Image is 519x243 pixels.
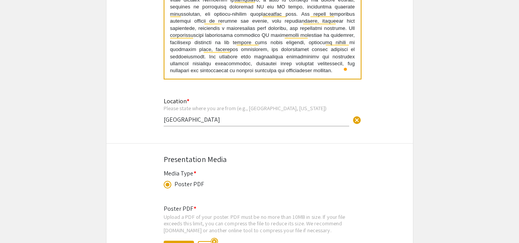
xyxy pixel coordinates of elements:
[164,213,356,234] div: Upload a PDF of your poster. PDF must be no more than 10MB in size. If your file exceeds this lim...
[349,112,365,127] button: Clear
[164,169,196,177] mat-label: Media Type
[6,208,33,237] iframe: Chat
[164,205,196,213] mat-label: Poster PDF
[174,180,204,189] div: Poster PDF
[164,154,356,165] div: Presentation Media
[164,116,349,124] input: Type Here
[164,105,349,112] div: Please state where you are from (e.g., [GEOGRAPHIC_DATA], [US_STATE])
[164,97,189,105] mat-label: Location
[352,116,361,125] span: cancel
